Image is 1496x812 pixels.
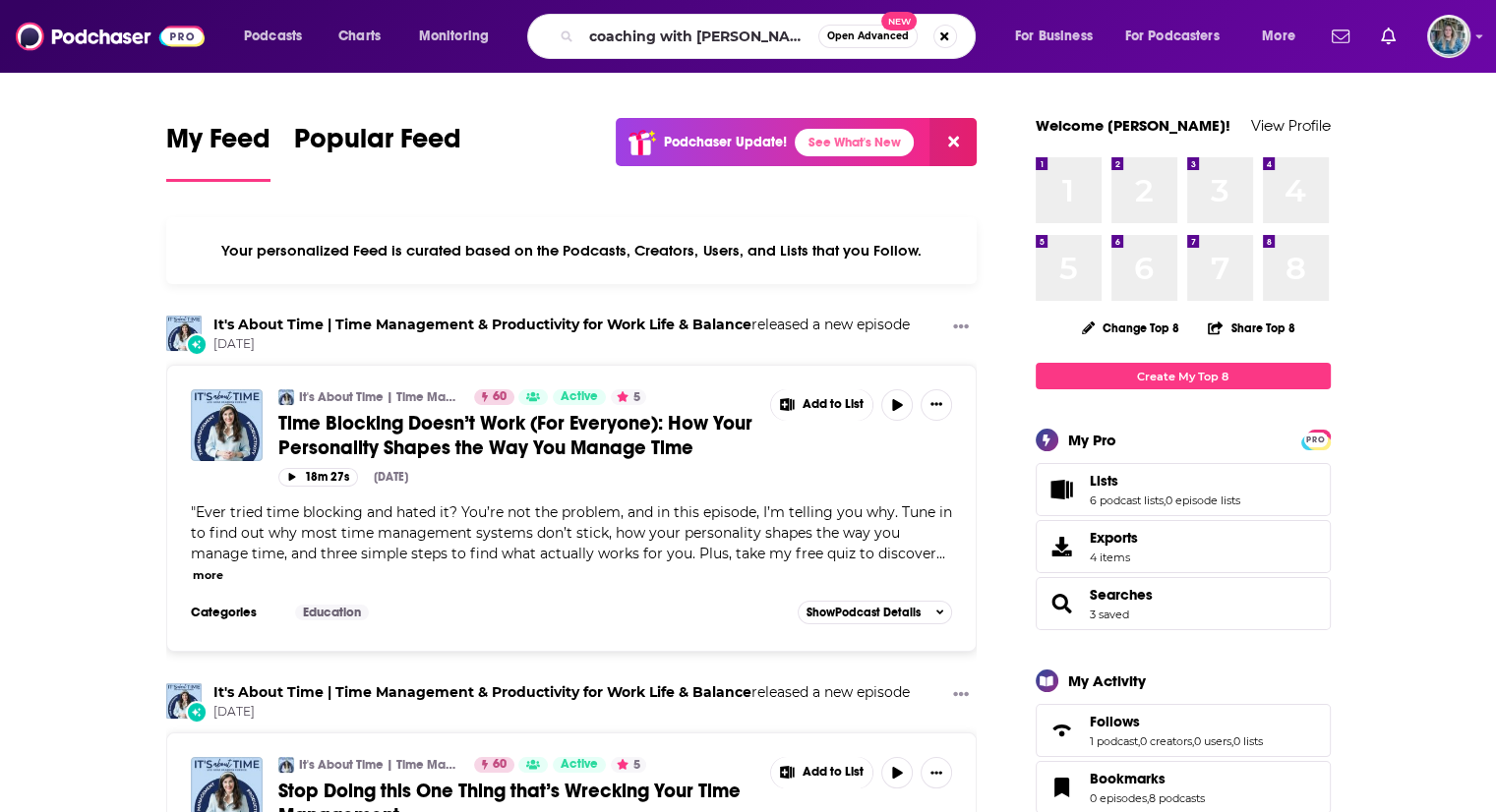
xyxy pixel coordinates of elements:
[1138,734,1140,748] span: ,
[405,21,514,52] button: open menu
[326,21,392,52] a: Charts
[1015,23,1093,50] span: For Business
[1140,734,1192,748] a: 0 creators
[1090,770,1205,787] a: Bookmarks
[278,389,294,405] img: It's About Time | Time Management & Productivity for Work Life & Balance
[493,755,507,775] span: 60
[1090,529,1138,547] span: Exports
[818,25,918,48] button: Open AdvancedNew
[1427,15,1470,58] img: User Profile
[1043,476,1082,503] a: Lists
[191,389,263,461] img: Time Blocking Doesn’t Work (For Everyone): How Your Personality Shapes the Way You Manage Time
[166,683,202,719] img: It's About Time | Time Management & Productivity for Work Life & Balance
[546,14,994,59] div: Search podcasts, credits, & more...
[1036,704,1331,757] span: Follows
[193,567,223,584] button: more
[244,23,302,50] span: Podcasts
[1090,551,1138,564] span: 4 items
[561,755,598,775] span: Active
[213,316,910,334] h3: released a new episode
[474,757,514,773] a: 60
[771,389,873,421] button: Show More Button
[921,757,952,788] button: Show More Button
[611,757,646,773] button: 5
[1001,21,1117,52] button: open menu
[493,387,507,407] span: 60
[294,122,461,167] span: Popular Feed
[1248,21,1320,52] button: open menu
[827,31,909,41] span: Open Advanced
[213,683,910,702] h3: released a new episode
[294,122,461,182] a: Popular Feed
[278,757,294,773] img: It's About Time | Time Management & Productivity for Work Life & Balance
[213,316,751,333] a: It's About Time | Time Management & Productivity for Work Life & Balance
[278,411,756,460] a: Time Blocking Doesn’t Work (For Everyone): How Your Personality Shapes the Way You Manage Time
[295,605,369,620] a: Education
[1164,493,1166,507] span: ,
[1036,520,1331,573] a: Exports
[1166,493,1240,507] a: 0 episode lists
[1043,590,1082,617] a: Searches
[1231,734,1233,748] span: ,
[186,333,208,355] div: New Episode
[561,387,598,407] span: Active
[166,316,202,351] img: It's About Time | Time Management & Productivity for Work Life & Balance
[1036,577,1331,630] span: Searches
[419,23,489,50] span: Monitoring
[1090,472,1118,490] span: Lists
[798,601,953,624] button: ShowPodcast Details
[553,757,606,773] a: Active
[1068,671,1146,690] div: My Activity
[1192,734,1194,748] span: ,
[1125,23,1220,50] span: For Podcasters
[1090,770,1166,787] span: Bookmarks
[1147,791,1149,805] span: ,
[191,605,279,620] h3: Categories
[1043,533,1082,560] span: Exports
[553,389,606,405] a: Active
[945,316,977,340] button: Show More Button
[1207,309,1295,347] button: Share Top 8
[1043,717,1082,744] a: Follows
[299,757,461,773] a: It's About Time | Time Management & Productivity for Work Life & Balance
[474,389,514,405] a: 60
[278,468,358,487] button: 18m 27s
[1090,586,1153,604] a: Searches
[16,18,205,55] img: Podchaser - Follow, Share and Rate Podcasts
[581,21,818,52] input: Search podcasts, credits, & more...
[807,606,921,619] span: Show Podcast Details
[186,701,208,723] div: New Episode
[664,134,787,150] p: Podchaser Update!
[230,21,328,52] button: open menu
[1036,116,1230,135] a: Welcome [PERSON_NAME]!
[1036,363,1331,389] a: Create My Top 8
[803,397,864,412] span: Add to List
[1304,432,1328,446] a: PRO
[1090,608,1129,621] a: 3 saved
[1090,472,1240,490] a: Lists
[1090,734,1138,748] a: 1 podcast
[1090,713,1140,730] span: Follows
[1304,433,1328,447] span: PRO
[936,545,945,562] span: ...
[1149,791,1205,805] a: 8 podcasts
[1427,15,1470,58] button: Show profile menu
[1373,20,1404,53] a: Show notifications dropdown
[191,503,952,562] span: "
[1070,316,1192,340] button: Change Top 8
[611,389,646,405] button: 5
[213,683,751,701] a: It's About Time | Time Management & Productivity for Work Life & Balance
[213,704,910,721] span: [DATE]
[213,336,910,353] span: [DATE]
[1262,23,1295,50] span: More
[374,470,408,484] div: [DATE]
[338,23,381,50] span: Charts
[1090,713,1263,730] a: Follows
[1068,431,1116,449] div: My Pro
